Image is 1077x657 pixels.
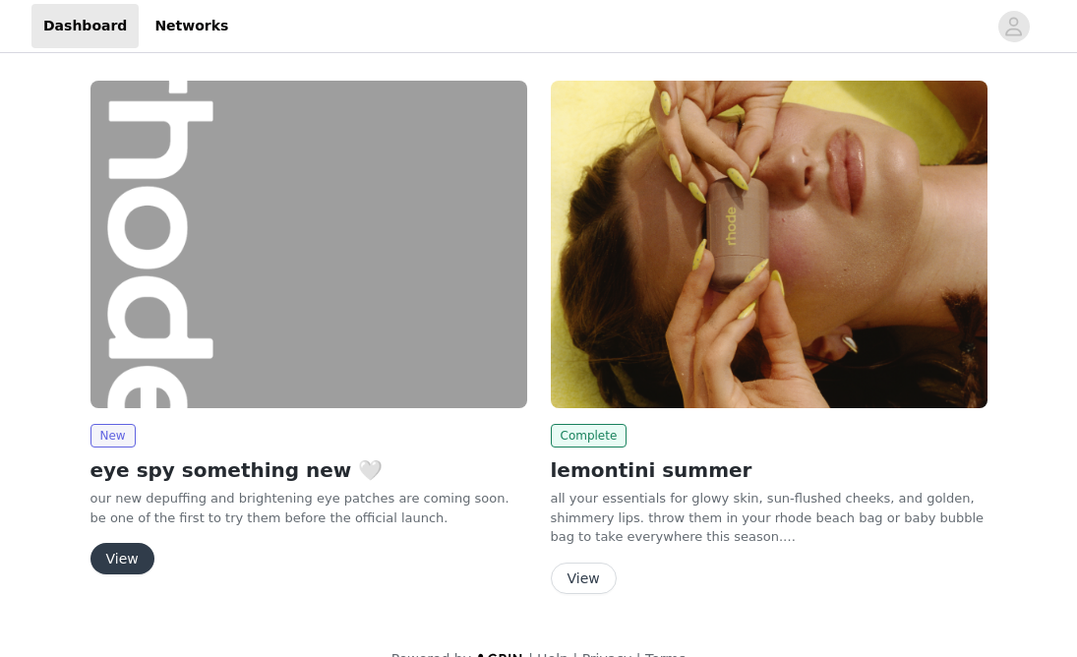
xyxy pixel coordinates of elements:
a: Networks [143,4,240,48]
h2: lemontini summer [551,455,987,485]
button: View [551,563,617,594]
a: Dashboard [31,4,139,48]
img: rhode skin [90,81,527,408]
p: all your essentials for glowy skin, sun-flushed cheeks, and golden, shimmery lips. throw them in ... [551,489,987,547]
div: avatar [1004,11,1023,42]
a: View [90,552,154,567]
span: New [90,424,136,448]
h2: eye spy something new 🤍 [90,455,527,485]
p: our new depuffing and brightening eye patches are coming soon. be one of the first to try them be... [90,489,527,527]
img: rhode skin [551,81,987,408]
a: View [551,571,617,586]
span: Complete [551,424,628,448]
button: View [90,543,154,574]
